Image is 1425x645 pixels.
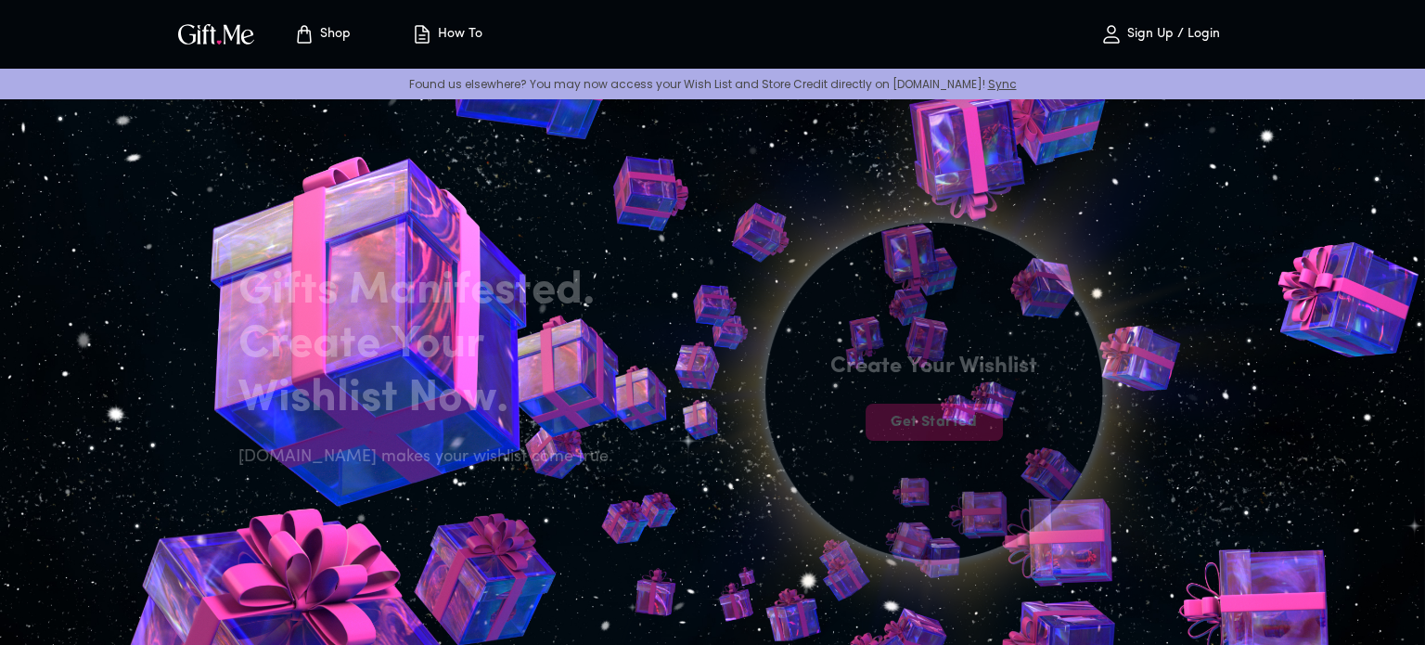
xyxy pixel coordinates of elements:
[866,404,1003,441] button: Get Started
[866,412,1003,432] span: Get Started
[15,76,1410,92] p: Found us elsewhere? You may now access your Wish List and Store Credit directly on [DOMAIN_NAME]!
[433,27,482,43] p: How To
[315,27,351,43] p: Shop
[271,5,373,64] button: Store page
[238,445,624,471] h6: [DOMAIN_NAME] makes your wishlist come true.
[238,372,624,426] h2: Wishlist Now.
[238,318,624,372] h2: Create Your
[988,76,1017,92] a: Sync
[830,352,1037,381] h4: Create Your Wishlist
[395,5,497,64] button: How To
[238,264,624,318] h2: Gifts Manifested.
[1123,27,1220,43] p: Sign Up / Login
[411,23,433,45] img: how-to.svg
[174,20,258,47] img: GiftMe Logo
[173,23,260,45] button: GiftMe Logo
[1067,5,1252,64] button: Sign Up / Login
